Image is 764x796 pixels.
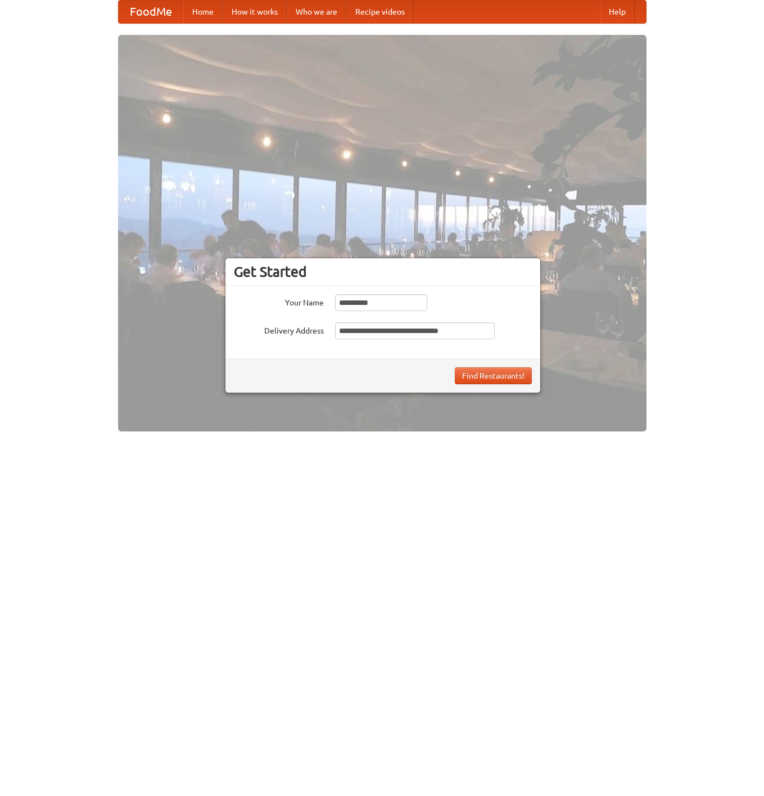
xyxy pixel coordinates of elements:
label: Your Name [234,294,324,308]
label: Delivery Address [234,322,324,336]
a: Home [183,1,223,23]
a: Recipe videos [346,1,414,23]
h3: Get Started [234,263,532,280]
a: How it works [223,1,287,23]
a: FoodMe [119,1,183,23]
a: Who we are [287,1,346,23]
a: Help [600,1,635,23]
button: Find Restaurants! [455,367,532,384]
